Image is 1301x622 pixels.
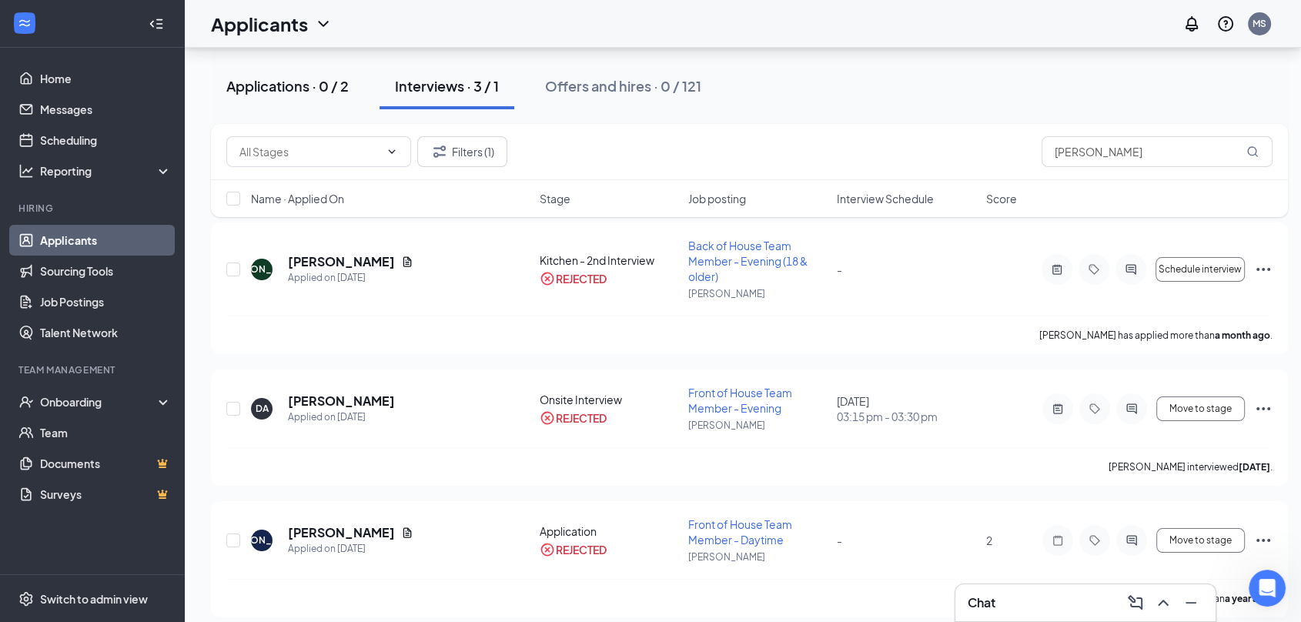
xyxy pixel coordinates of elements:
p: [PERSON_NAME] [688,550,828,563]
h1: [PERSON_NAME] [75,8,175,19]
svg: ChevronUp [1154,594,1172,612]
div: Renz says… [12,283,296,512]
div: REJECTED [556,410,607,426]
div: Close [270,6,298,34]
a: Home [40,63,172,94]
div: REJECTED [556,271,607,286]
div: Would you like me to do it on your behalf? [25,149,240,179]
span: Front of House Team Member - Daytime [688,517,792,547]
span: 2 [986,533,992,547]
svg: CrossCircle [540,542,555,557]
b: a year ago [1225,593,1270,604]
svg: WorkstreamLogo [17,15,32,31]
svg: ActiveNote [1048,403,1067,415]
input: All Stages [239,143,380,160]
svg: Note [1048,534,1067,547]
svg: UserCheck [18,394,34,410]
a: Team [40,417,172,448]
a: SurveysCrown [40,479,172,510]
button: go back [10,6,39,35]
svg: Document [401,527,413,539]
div: Reporting [40,163,172,179]
div: Hiring [18,202,169,215]
svg: Tag [1085,263,1103,276]
span: Move to stage [1169,403,1232,414]
button: Filter Filters (1) [417,136,507,167]
div: Alright. One moment. [12,247,153,281]
button: ComposeMessage [1123,590,1148,615]
div: Team Management [18,363,169,376]
div: Application [540,523,679,539]
p: [PERSON_NAME] interviewed . [1109,460,1273,473]
svg: Notifications [1182,15,1201,33]
h3: Chat [968,594,995,611]
span: Move to stage [1169,535,1232,546]
h5: [PERSON_NAME] [288,393,395,410]
span: Front of House Team Member - Evening [688,386,792,415]
div: I was able to move her application back to the active applicant pool. Could you confirm if it’s n... [25,292,240,352]
button: Send a message… [264,498,289,523]
span: Job posting [688,191,746,206]
svg: ChevronDown [386,145,398,158]
h5: [PERSON_NAME] [288,253,395,270]
span: Score [986,191,1017,206]
span: Stage [540,191,570,206]
svg: ComposeMessage [1126,594,1145,612]
div: Onsite Interview [540,392,679,407]
span: Schedule interview [1159,264,1242,275]
a: Job Postings [40,286,172,317]
div: I was able to move her application back to the active applicant pool. Could you confirm if it’s n... [12,283,253,484]
div: Applied on [DATE] [288,541,413,557]
div: yes [253,201,296,235]
div: MS [1253,17,1266,30]
div: Kitchen - 2nd Interview [540,252,679,268]
svg: ActiveChat [1122,534,1141,547]
span: Unreject Applicant [112,62,216,75]
input: Search in interviews [1042,136,1273,167]
svg: ActiveNote [1048,263,1066,276]
button: Minimize [1179,590,1203,615]
a: Scheduling [40,125,172,155]
svg: CrossCircle [540,410,555,426]
svg: CrossCircle [540,271,555,286]
svg: Ellipses [1254,531,1273,550]
button: Start recording [98,504,110,517]
svg: Tag [1085,534,1104,547]
span: - [837,533,842,547]
a: Unreject Applicant [79,52,229,85]
span: - [837,263,842,276]
div: Would you like me to do it on your behalf? [12,140,253,189]
svg: Collapse [149,16,164,32]
div: Michael says… [12,201,296,247]
svg: ActiveChat [1122,403,1141,415]
div: Applied on [DATE] [288,410,395,425]
div: REJECTED [556,542,607,557]
b: [DATE] [1239,461,1270,473]
div: [PERSON_NAME] [222,533,302,547]
textarea: Message… [13,472,295,498]
div: Offers and hires · 0 / 121 [545,76,701,95]
div: [PERSON_NAME] [222,263,302,276]
p: [PERSON_NAME] [688,419,828,432]
div: Applied on [DATE] [288,270,413,286]
button: Gif picker [48,504,61,517]
svg: MagnifyingGlass [1246,145,1259,158]
svg: Settings [18,591,34,607]
div: Alright. One moment. [25,256,141,272]
a: DocumentsCrown [40,448,172,479]
div: DA [256,402,269,415]
svg: QuestionInfo [1216,15,1235,33]
svg: ChevronDown [314,15,333,33]
button: Upload attachment [73,504,85,517]
button: Home [241,6,270,35]
a: Applicants [40,225,172,256]
span: Name · Applied On [251,191,344,206]
span: Back of House Team Member - Evening (18 & older) [688,239,808,283]
button: ChevronUp [1151,590,1176,615]
span: Interview Schedule [837,191,934,206]
p: [PERSON_NAME] [688,287,828,300]
div: Renz says… [12,247,296,283]
h1: Applicants [211,11,308,37]
svg: Ellipses [1254,400,1273,418]
svg: Filter [430,142,449,161]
